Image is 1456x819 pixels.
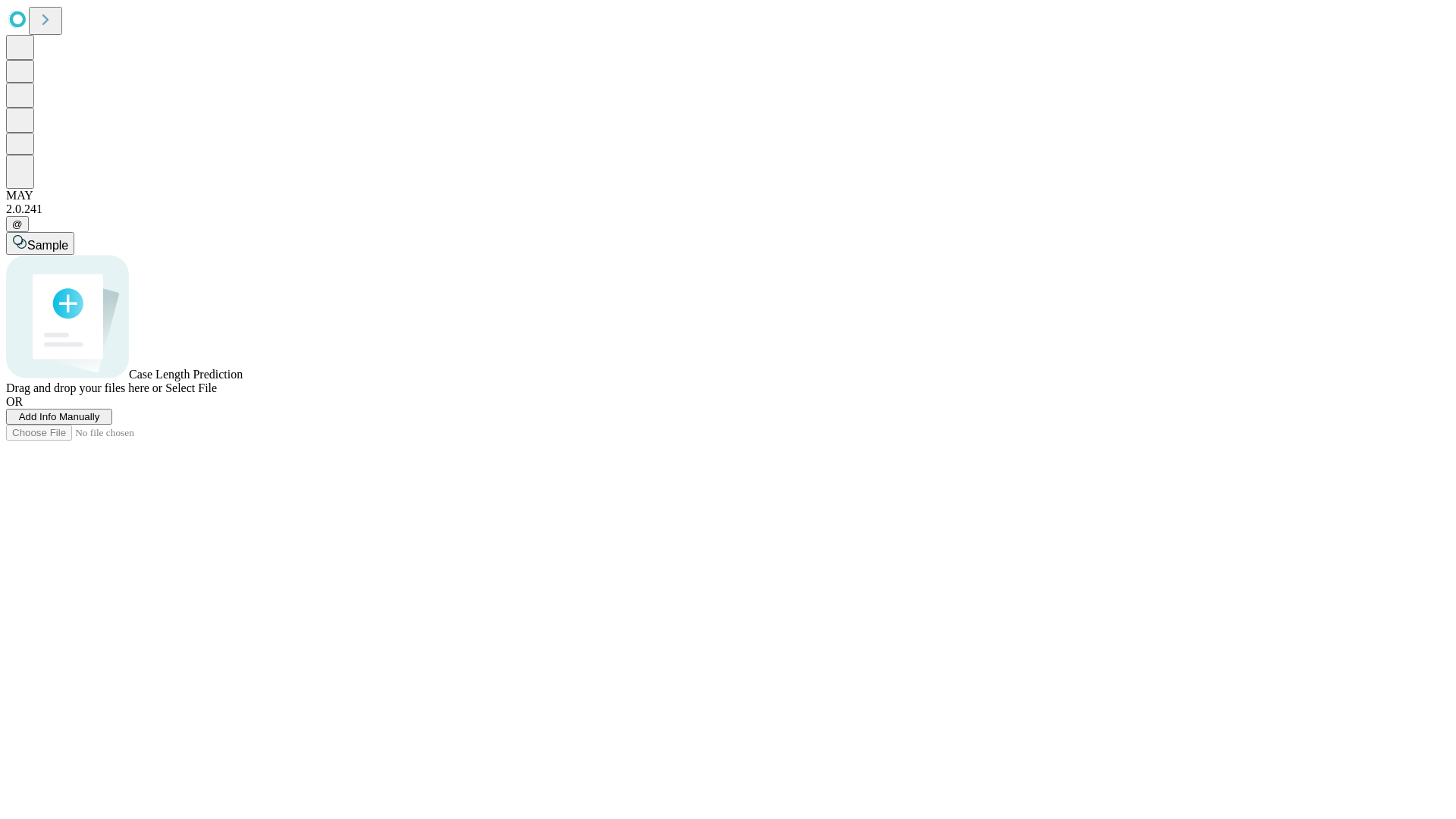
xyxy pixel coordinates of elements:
div: 2.0.241 [6,202,1450,216]
div: MAY [6,189,1450,202]
button: Add Info Manually [6,409,112,425]
span: Case Length Prediction [129,368,243,381]
span: Add Info Manually [19,411,100,422]
span: OR [6,395,23,408]
span: Select File [165,381,217,394]
button: @ [6,216,29,232]
span: Sample [27,239,68,252]
span: @ [12,218,23,230]
span: Drag and drop your files here or [6,381,162,394]
button: Sample [6,232,74,255]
